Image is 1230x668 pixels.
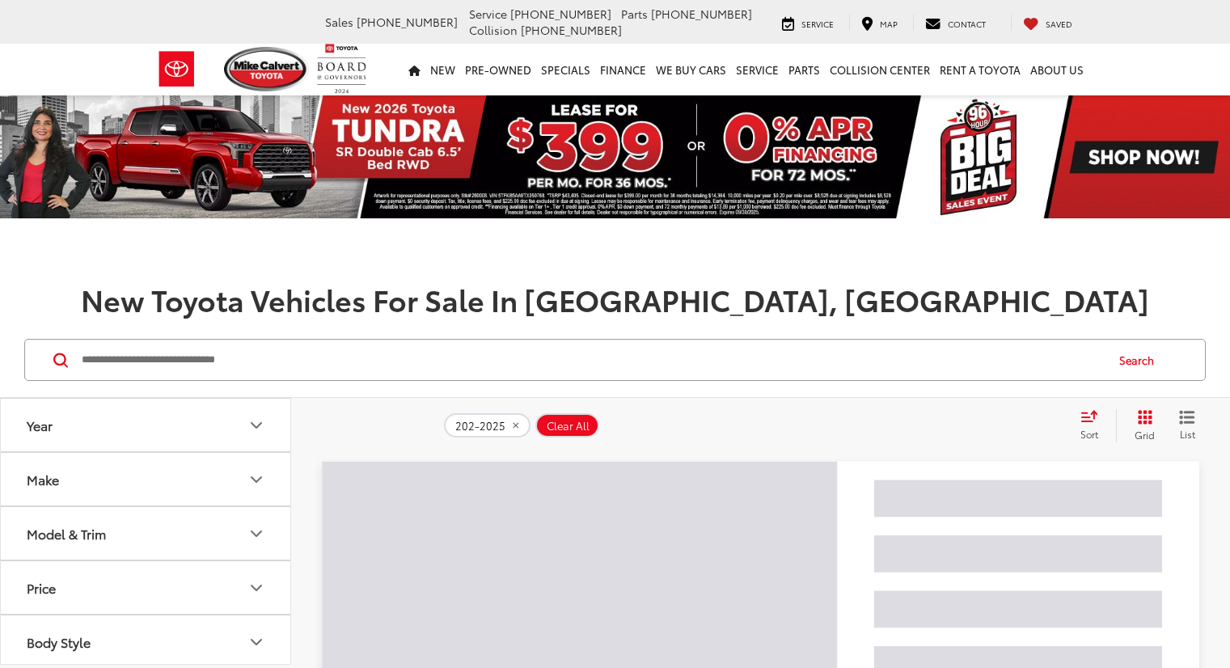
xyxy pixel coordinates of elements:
button: Select sort value [1072,409,1116,442]
img: Mike Calvert Toyota [224,47,310,91]
a: Collision Center [825,44,935,95]
button: Search [1104,340,1177,380]
div: Body Style [27,634,91,649]
span: Grid [1135,428,1155,442]
a: New [425,44,460,95]
button: remove 202-2025 [444,413,530,438]
a: Service [731,44,784,95]
a: WE BUY CARS [651,44,731,95]
div: Make [27,471,59,487]
div: Make [247,470,266,489]
a: Map [849,15,910,31]
a: Rent a Toyota [935,44,1025,95]
a: Pre-Owned [460,44,536,95]
span: Service [469,6,507,22]
a: About Us [1025,44,1088,95]
span: Contact [948,18,986,30]
span: Service [801,18,834,30]
input: Search by Make, Model, or Keyword [80,340,1104,379]
span: [PHONE_NUMBER] [521,22,622,38]
button: Model & TrimModel & Trim [1,507,292,560]
a: Specials [536,44,595,95]
a: My Saved Vehicles [1011,15,1084,31]
a: Finance [595,44,651,95]
div: Model & Trim [247,524,266,543]
span: [PHONE_NUMBER] [357,14,458,30]
button: Clear All [535,413,599,438]
span: Sales [325,14,353,30]
img: Toyota [146,43,207,95]
span: Collision [469,22,518,38]
button: MakeMake [1,453,292,505]
div: Year [247,416,266,435]
button: Grid View [1116,409,1167,442]
a: Parts [784,44,825,95]
div: Price [247,578,266,598]
span: [PHONE_NUMBER] [510,6,611,22]
a: Contact [913,15,998,31]
button: YearYear [1,399,292,451]
span: Parts [621,6,648,22]
span: 202-2025 [455,420,505,433]
a: Service [770,15,846,31]
span: Saved [1046,18,1072,30]
button: Body StyleBody Style [1,615,292,668]
button: List View [1167,409,1207,442]
a: Home [404,44,425,95]
span: Sort [1080,427,1098,441]
div: Body Style [247,632,266,652]
span: Map [880,18,898,30]
button: PricePrice [1,561,292,614]
div: Price [27,580,56,595]
div: Model & Trim [27,526,106,541]
span: Clear All [547,420,590,433]
span: [PHONE_NUMBER] [651,6,752,22]
span: List [1179,427,1195,441]
div: Year [27,417,53,433]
